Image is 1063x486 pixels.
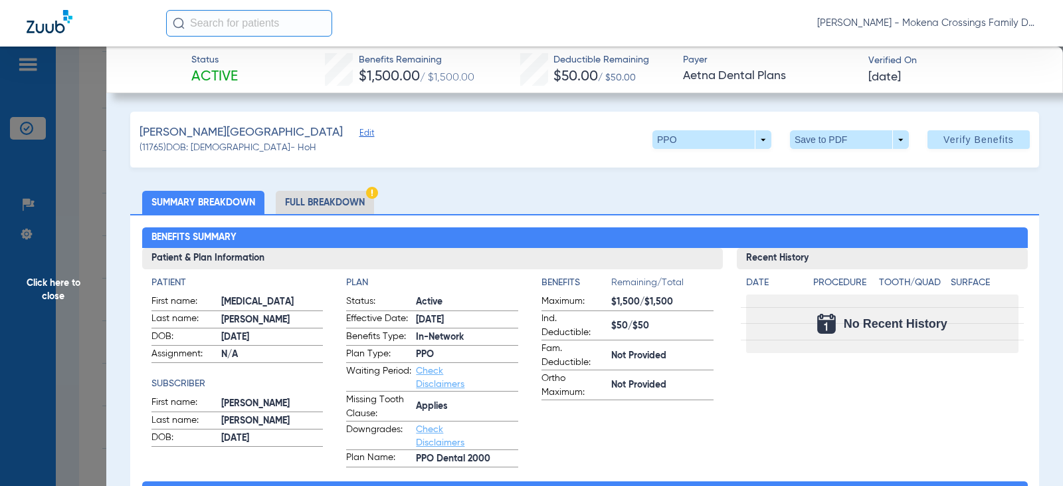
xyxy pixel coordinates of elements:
[221,414,324,428] span: [PERSON_NAME]
[541,312,607,340] span: Ind. Deductible:
[346,393,411,421] span: Missing Tooth Clause:
[151,312,217,328] span: Last name:
[346,364,411,391] span: Waiting Period:
[140,141,316,155] span: (11765) DOB: [DEMOGRAPHIC_DATA] - HoH
[416,330,518,344] span: In-Network
[541,342,607,370] span: Fam. Deductible:
[541,276,611,290] h4: Benefits
[346,312,411,328] span: Effective Date:
[151,431,217,447] span: DOB:
[346,276,518,290] h4: Plan
[346,330,411,346] span: Benefits Type:
[359,70,420,84] span: $1,500.00
[151,276,324,290] h4: Patient
[553,53,649,67] span: Deductible Remaining
[611,319,714,333] span: $50/$50
[868,69,901,86] span: [DATE]
[142,191,264,214] li: Summary Breakdown
[276,191,374,214] li: Full Breakdown
[221,348,324,362] span: N/A
[221,295,324,309] span: [MEDICAL_DATA]
[346,451,411,467] span: Plan Name:
[817,17,1036,30] span: [PERSON_NAME] - Mokena Crossings Family Dental
[346,423,411,449] span: Downgrades:
[221,431,324,445] span: [DATE]
[813,276,874,295] app-breakdown-title: Procedure
[142,227,1028,249] h2: Benefits Summary
[813,276,874,290] h4: Procedure
[611,276,714,295] span: Remaining/Total
[683,53,856,67] span: Payer
[151,295,217,310] span: First name:
[27,10,72,33] img: Zuub Logo
[817,314,836,334] img: Calendar
[611,349,714,363] span: Not Provided
[611,295,714,309] span: $1,500/$1,500
[951,276,1018,290] h4: Surface
[416,425,464,447] a: Check Disclaimers
[416,295,518,309] span: Active
[879,276,946,295] app-breakdown-title: Tooth/Quad
[416,348,518,362] span: PPO
[140,124,343,141] span: [PERSON_NAME][GEOGRAPHIC_DATA]
[879,276,946,290] h4: Tooth/Quad
[191,53,238,67] span: Status
[166,10,332,37] input: Search for patients
[598,73,636,82] span: / $50.00
[346,295,411,310] span: Status:
[151,396,217,412] span: First name:
[221,313,324,327] span: [PERSON_NAME]
[416,452,518,466] span: PPO Dental 2000
[553,70,598,84] span: $50.00
[844,317,947,330] span: No Recent History
[746,276,802,295] app-breakdown-title: Date
[420,72,474,83] span: / $1,500.00
[868,54,1042,68] span: Verified On
[951,276,1018,295] app-breakdown-title: Surface
[541,276,611,295] app-breakdown-title: Benefits
[151,330,217,346] span: DOB:
[173,17,185,29] img: Search Icon
[416,366,464,389] a: Check Disclaimers
[943,134,1014,145] span: Verify Benefits
[416,400,518,414] span: Applies
[652,130,771,149] button: PPO
[366,187,378,199] img: Hazard
[142,248,724,269] h3: Patient & Plan Information
[541,295,607,310] span: Maximum:
[151,347,217,363] span: Assignment:
[737,248,1027,269] h3: Recent History
[221,397,324,411] span: [PERSON_NAME]
[359,128,371,141] span: Edit
[346,347,411,363] span: Plan Type:
[359,53,474,67] span: Benefits Remaining
[221,330,324,344] span: [DATE]
[927,130,1030,149] button: Verify Benefits
[191,68,238,86] span: Active
[541,372,607,400] span: Ortho Maximum:
[416,313,518,327] span: [DATE]
[790,130,909,149] button: Save to PDF
[683,68,856,84] span: Aetna Dental Plans
[611,378,714,392] span: Not Provided
[151,414,217,429] span: Last name:
[151,377,324,391] h4: Subscriber
[746,276,802,290] h4: Date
